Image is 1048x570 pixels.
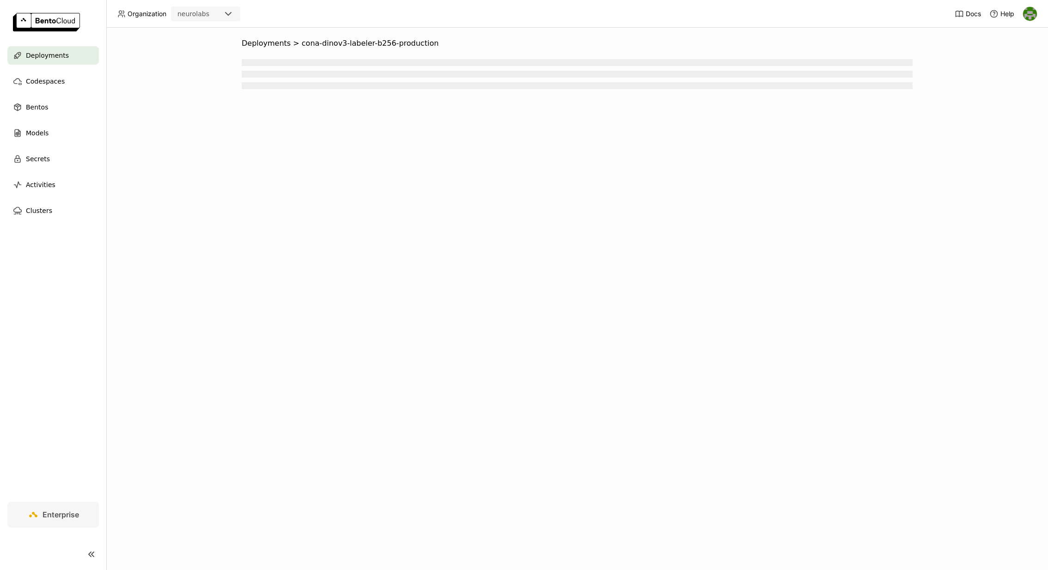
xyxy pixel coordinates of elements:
span: Enterprise [43,510,79,519]
img: Toby Thomas [1023,7,1037,21]
input: Selected neurolabs. [210,10,211,19]
a: Codespaces [7,72,99,91]
span: Clusters [26,205,52,216]
span: Models [26,127,49,139]
span: Bentos [26,102,48,113]
div: neurolabs [177,9,209,18]
nav: Breadcrumbs navigation [242,39,913,48]
img: logo [13,13,80,31]
span: Deployments [26,50,69,61]
a: Enterprise [7,502,99,528]
a: Clusters [7,201,99,220]
span: Deployments [242,39,291,48]
a: Secrets [7,150,99,168]
a: Deployments [7,46,99,65]
span: Docs [966,10,981,18]
a: Docs [955,9,981,18]
span: Codespaces [26,76,65,87]
span: Help [1000,10,1014,18]
div: Help [989,9,1014,18]
span: Activities [26,179,55,190]
a: Bentos [7,98,99,116]
span: Secrets [26,153,50,164]
span: > [291,39,302,48]
a: Activities [7,176,99,194]
span: Organization [128,10,166,18]
a: Models [7,124,99,142]
span: cona-dinov3-labeler-b256-production [302,39,439,48]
